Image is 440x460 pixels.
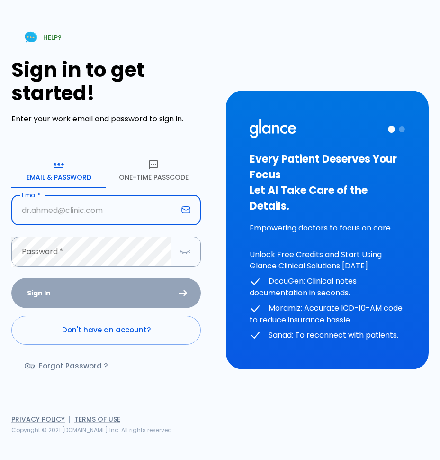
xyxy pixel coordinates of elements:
p: Unlock Free Credits and Start Using Glance Clinical Solutions [DATE] [250,249,405,272]
span: | [69,414,71,424]
h3: Every Patient Deserves Your Focus Let AI Take Care of the Details. [250,151,405,214]
span: Copyright © 2021 [DOMAIN_NAME] Inc. All rights reserved. [11,426,173,434]
a: Don't have an account? [11,316,201,344]
button: One-Time Passcode [106,154,201,188]
a: Privacy Policy [11,414,65,424]
input: dr.ahmed@clinic.com [11,195,178,225]
h1: Sign in to get started! [11,58,215,105]
a: Terms of Use [74,414,120,424]
a: HELP? [11,25,73,49]
p: Empowering doctors to focus on care. [250,222,405,234]
button: Email & Password [11,154,106,188]
label: Email [22,191,41,199]
a: Forgot Password ? [11,352,123,380]
p: Moramiz: Accurate ICD-10-AM code to reduce insurance hassle. [250,303,405,326]
p: DocuGen: Clinical notes documentation in seconds. [250,276,405,299]
img: Chat Support [23,29,39,46]
p: Sanad: To reconnect with patients. [250,330,405,341]
p: Enter your work email and password to sign in. [11,113,215,125]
